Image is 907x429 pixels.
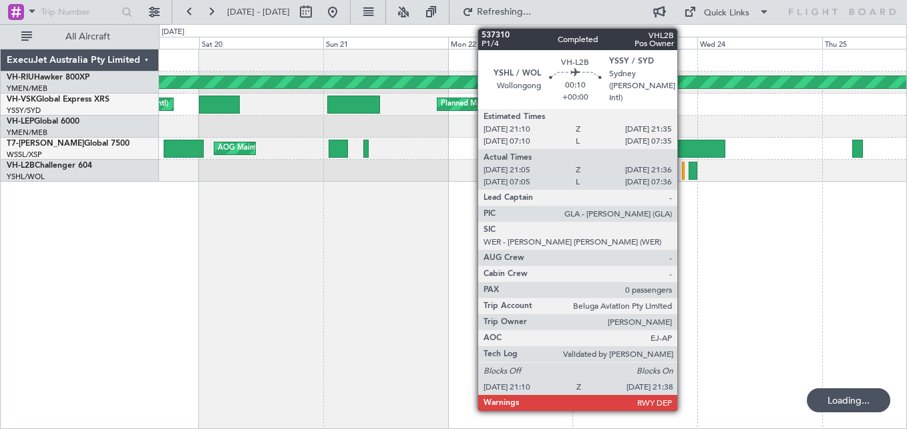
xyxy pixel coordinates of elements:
span: T7-[PERSON_NAME] [7,140,84,148]
div: Tue 23 [572,37,697,49]
a: YSSY/SYD [7,106,41,116]
a: YMEN/MEB [7,84,47,94]
button: Quick Links [677,1,776,23]
div: [DATE] [162,27,184,38]
span: All Aircraft [35,32,141,41]
div: Planned Maint Sydney ([PERSON_NAME] Intl) [441,94,596,114]
div: Quick Links [704,7,749,20]
a: YSHL/WOL [7,172,45,182]
span: VH-L2B [7,162,35,170]
span: Refreshing... [476,7,532,17]
a: T7-[PERSON_NAME]Global 7500 [7,140,130,148]
div: Mon 22 [448,37,573,49]
div: AOG Maint [GEOGRAPHIC_DATA] (Seletar) [218,138,365,158]
div: Sat 20 [199,37,324,49]
div: Loading... [807,388,890,412]
a: VH-LEPGlobal 6000 [7,118,79,126]
div: AOG Maint London ([GEOGRAPHIC_DATA]) [602,138,751,158]
span: VH-VSK [7,96,36,104]
button: Refreshing... [456,1,536,23]
span: VH-LEP [7,118,34,126]
span: VH-RIU [7,74,34,82]
button: All Aircraft [15,26,145,47]
a: YMEN/MEB [7,128,47,138]
div: Wed 24 [697,37,822,49]
a: VH-RIUHawker 800XP [7,74,89,82]
input: Trip Number [41,2,118,22]
a: WSSL/XSP [7,150,42,160]
div: Sun 21 [323,37,448,49]
span: [DATE] - [DATE] [227,6,290,18]
a: VH-L2BChallenger 604 [7,162,92,170]
a: VH-VSKGlobal Express XRS [7,96,110,104]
